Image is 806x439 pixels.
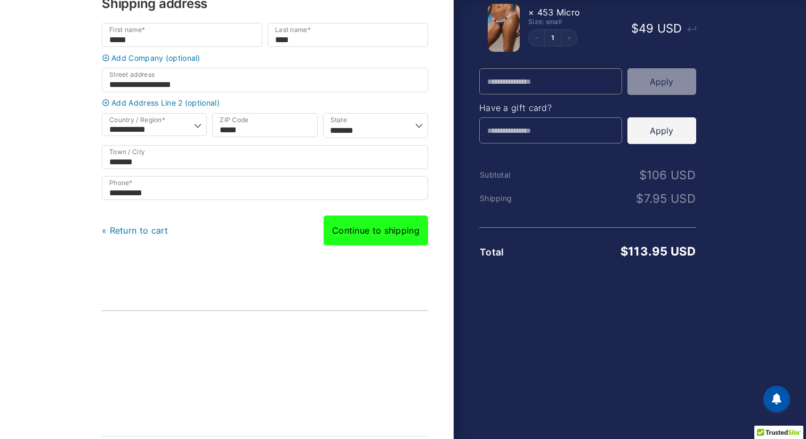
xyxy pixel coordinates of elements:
span: 453 Micro [537,7,581,18]
div: Size: small [528,19,620,25]
span: $ [631,21,639,35]
span: $ [620,244,628,258]
iframe: TrustedSite Certified [110,323,270,403]
a: Add Address Line 2 (optional) [99,99,431,107]
button: Decrement [529,30,545,46]
bdi: 106 USD [639,168,696,182]
a: Remove this item [528,7,534,18]
bdi: 113.95 USD [620,244,696,258]
a: Continue to shipping [324,215,428,245]
img: Tradewinds Ink and Ivory 317 Tri Top 453 Micro 03 [488,4,520,52]
h4: Have a gift card? [479,103,696,112]
bdi: 49 USD [631,21,682,35]
button: Apply [627,117,696,144]
a: Add Company (optional) [99,54,431,62]
th: Subtotal [479,171,552,179]
button: Apply [627,68,696,95]
bdi: 7.95 USD [636,191,696,205]
button: Increment [561,30,577,46]
span: $ [639,168,647,182]
a: « Return to cart [102,225,168,236]
span: $ [636,191,643,205]
th: Total [479,247,552,258]
a: Edit [545,35,561,41]
th: Shipping [479,194,552,203]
